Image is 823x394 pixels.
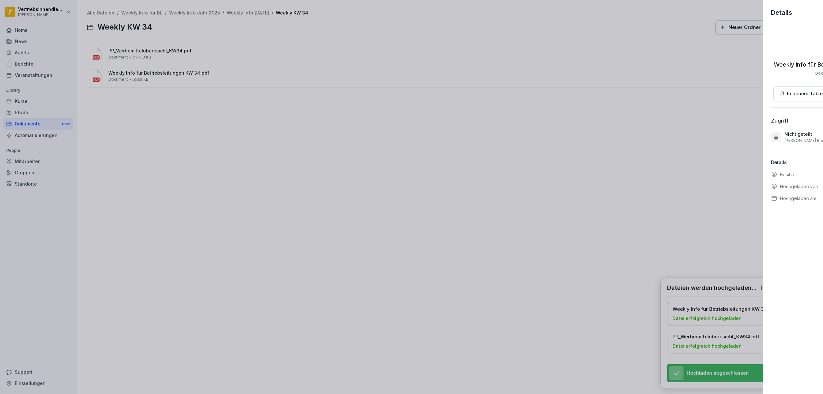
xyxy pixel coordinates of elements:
[771,8,792,17] p: Details
[771,117,789,124] div: Zugriff
[780,195,816,202] p: Hochgeladen am
[780,171,797,178] p: Besitzer
[784,131,812,137] p: Nicht geteilt
[780,183,818,190] p: Hochgeladen von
